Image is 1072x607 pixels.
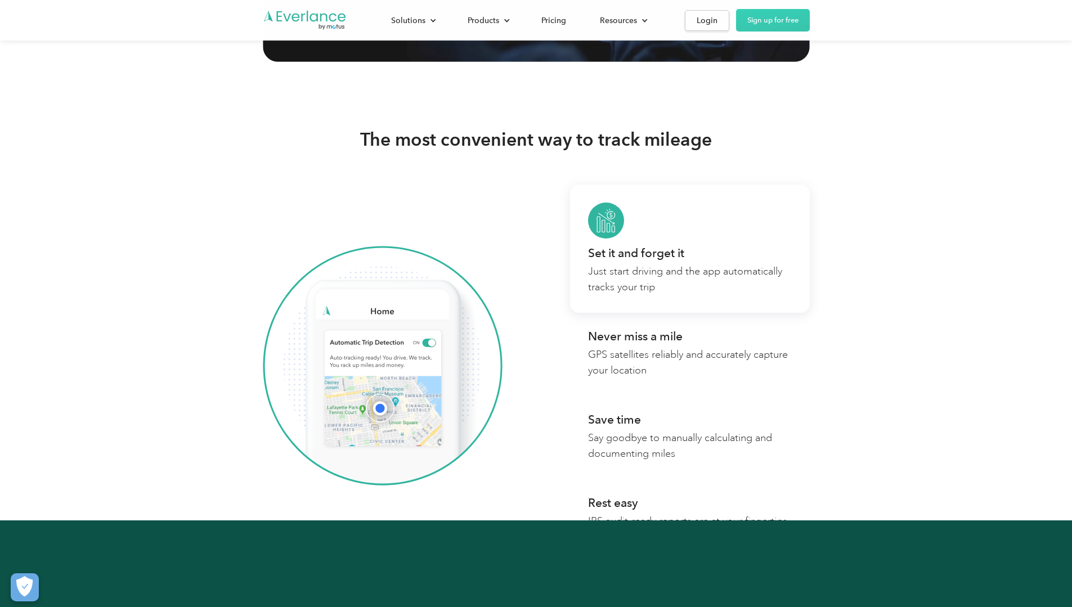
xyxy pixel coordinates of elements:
[530,10,577,30] a: Pricing
[380,10,445,30] div: Solutions
[589,10,657,30] div: Resources
[468,13,499,27] div: Products
[588,513,787,529] p: IRS audit-ready reports are at your fingertips
[588,248,684,259] div: Set it and forget it
[588,347,792,378] p: GPS satellites reliably and accurately capture your location
[736,9,810,32] a: Sign up for free
[456,10,519,30] div: Products
[11,573,39,601] button: Cookies Settings
[588,430,792,461] p: Say goodbye to manually calculating and documenting miles
[600,13,637,27] div: Resources
[588,414,641,425] div: Save time
[360,128,712,151] h2: The most convenient way to track mileage
[588,331,683,342] div: Never miss a mile
[391,13,425,27] div: Solutions
[541,13,566,27] div: Pricing
[588,497,638,509] div: Rest easy
[588,263,792,295] p: Just start driving and the app automatically tracks your trip
[697,13,717,27] div: Login
[685,10,729,30] a: Login
[263,10,347,31] a: Go to homepage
